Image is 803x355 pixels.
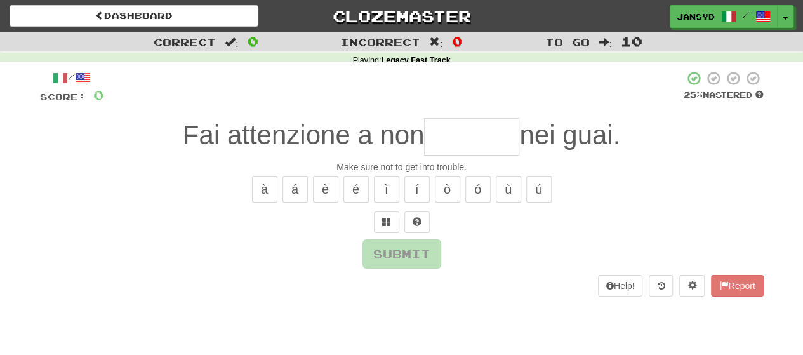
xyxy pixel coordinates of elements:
[93,87,104,103] span: 0
[10,5,258,27] a: Dashboard
[711,275,763,297] button: Report
[452,34,463,49] span: 0
[313,176,338,203] button: è
[374,211,399,233] button: Switch sentence to multiple choice alt+p
[404,176,430,203] button: í
[526,176,552,203] button: ú
[248,34,258,49] span: 0
[404,211,430,233] button: Single letter hint - you only get 1 per sentence and score half the points! alt+h
[621,34,642,49] span: 10
[340,36,420,48] span: Incorrect
[429,37,443,48] span: :
[40,70,104,86] div: /
[684,90,703,100] span: 25 %
[40,161,764,173] div: Make sure not to get into trouble.
[154,36,216,48] span: Correct
[343,176,369,203] button: é
[519,120,620,150] span: nei guai.
[183,120,425,150] span: Fai attenzione a non
[496,176,521,203] button: ù
[252,176,277,203] button: à
[677,11,715,22] span: JanSyd
[435,176,460,203] button: ò
[277,5,526,27] a: Clozemaster
[225,37,239,48] span: :
[381,56,450,65] strong: Legacy Fast Track
[362,239,441,269] button: Submit
[598,275,643,297] button: Help!
[684,90,764,101] div: Mastered
[282,176,308,203] button: á
[374,176,399,203] button: ì
[40,91,86,102] span: Score:
[670,5,778,28] a: JanSyd /
[545,36,589,48] span: To go
[649,275,673,297] button: Round history (alt+y)
[743,10,749,19] span: /
[598,37,612,48] span: :
[465,176,491,203] button: ó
